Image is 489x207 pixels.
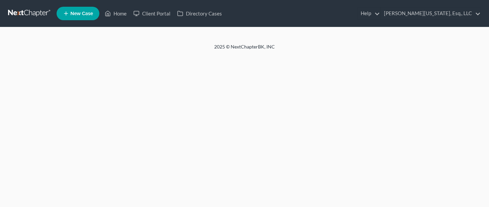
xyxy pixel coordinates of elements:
[174,7,225,20] a: Directory Cases
[357,7,380,20] a: Help
[57,7,99,20] new-legal-case-button: New Case
[381,7,481,20] a: [PERSON_NAME][US_STATE], Esq., LLC
[130,7,174,20] a: Client Portal
[101,7,130,20] a: Home
[53,43,436,56] div: 2025 © NextChapterBK, INC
